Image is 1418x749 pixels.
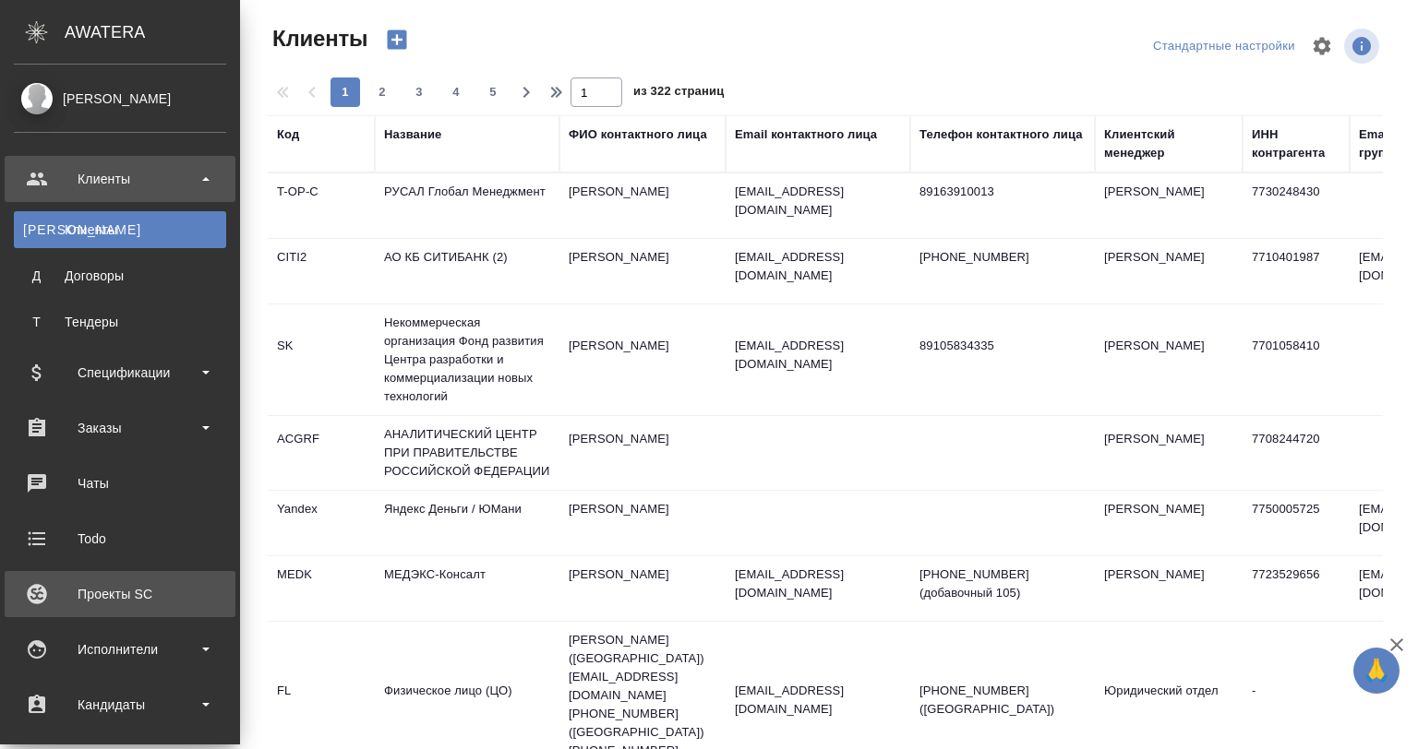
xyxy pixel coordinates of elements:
p: [PHONE_NUMBER] [919,248,1086,267]
td: Физическое лицо (ЦО) [375,672,559,737]
button: 4 [441,77,471,107]
td: 7708244720 [1243,421,1350,485]
div: Код [277,125,299,144]
div: ФИО контактного лица [569,125,707,144]
div: Кандидаты [14,691,226,719]
div: AWATERA [65,14,240,51]
p: [EMAIL_ADDRESS][DOMAIN_NAME] [735,183,901,220]
p: [EMAIL_ADDRESS][DOMAIN_NAME] [735,337,901,374]
p: 89105834335 [919,337,1086,355]
td: МЕДЭКС-Консалт [375,556,559,621]
td: [PERSON_NAME] [1095,491,1243,555]
td: 7723529656 [1243,556,1350,621]
span: 🙏 [1361,651,1392,690]
td: АО КБ СИТИБАНК (2) [375,239,559,303]
span: Клиенты [268,24,367,53]
div: Проекты SC [14,580,226,608]
a: ДДоговоры [14,257,226,294]
div: Клиенты [23,220,217,239]
td: CITI2 [268,239,375,303]
td: [PERSON_NAME] [559,327,726,392]
span: из 322 страниц [633,80,724,107]
a: Чаты [5,460,235,506]
td: [PERSON_NAME] [559,421,726,485]
div: [PERSON_NAME] [14,89,226,109]
td: 7730248430 [1243,173,1350,238]
div: Клиенты [14,165,226,193]
td: [PERSON_NAME] [559,173,726,238]
td: [PERSON_NAME] [559,239,726,303]
div: Чаты [14,470,226,497]
td: Яндекс Деньги / ЮМани [375,491,559,555]
td: АНАЛИТИЧЕСКИЙ ЦЕНТР ПРИ ПРАВИТЕЛЬСТВЕ РОССИЙСКОЙ ФЕДЕРАЦИИ [375,416,559,490]
td: FL [268,672,375,737]
td: ACGRF [268,421,375,485]
td: Некоммерческая организация Фонд развития Центра разработки и коммерциализации новых технологий [375,304,559,415]
td: [PERSON_NAME] [1095,239,1243,303]
span: 4 [441,83,471,101]
p: 89163910013 [919,183,1086,201]
span: 5 [478,83,508,101]
p: [EMAIL_ADDRESS][DOMAIN_NAME] [735,682,901,719]
p: [PHONE_NUMBER] (добавочный 105) [919,565,1086,602]
div: Спецификации [14,359,226,386]
button: 🙏 [1353,648,1400,694]
td: РУСАЛ Глобал Менеджмент [375,173,559,238]
span: Настроить таблицу [1300,24,1344,68]
td: [PERSON_NAME] [1095,327,1243,392]
p: [EMAIL_ADDRESS][DOMAIN_NAME] [735,565,901,602]
div: Телефон контактного лица [919,125,1083,144]
td: Yandex [268,491,375,555]
td: 7710401987 [1243,239,1350,303]
span: Посмотреть информацию [1344,29,1383,64]
div: Todo [14,525,226,553]
p: [EMAIL_ADDRESS][DOMAIN_NAME] [735,248,901,285]
a: [PERSON_NAME]Клиенты [14,211,226,248]
div: ИНН контрагента [1252,125,1340,162]
td: - [1243,672,1350,737]
a: ТТендеры [14,303,226,340]
div: Тендеры [23,313,217,331]
div: Исполнители [14,636,226,663]
div: Название [384,125,441,144]
td: [PERSON_NAME] [1095,421,1243,485]
div: split button [1148,32,1300,61]
a: Todo [5,516,235,562]
div: Заказы [14,414,226,442]
button: 3 [404,77,434,107]
td: 7750005725 [1243,491,1350,555]
button: 5 [478,77,508,107]
p: [PHONE_NUMBER] ([GEOGRAPHIC_DATA]) [919,682,1086,719]
div: Клиентский менеджер [1104,125,1233,162]
span: 3 [404,83,434,101]
td: [PERSON_NAME] [559,491,726,555]
span: 2 [367,83,397,101]
div: Договоры [23,267,217,285]
td: Юридический отдел [1095,672,1243,737]
button: Создать [375,24,419,55]
td: T-OP-C [268,173,375,238]
td: [PERSON_NAME] [559,556,726,621]
div: Email контактного лица [735,125,877,144]
td: 7701058410 [1243,327,1350,392]
td: [PERSON_NAME] [1095,173,1243,238]
a: Проекты SC [5,571,235,617]
td: [PERSON_NAME] [1095,556,1243,621]
td: MEDK [268,556,375,621]
button: 2 [367,77,397,107]
td: SK [268,327,375,392]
